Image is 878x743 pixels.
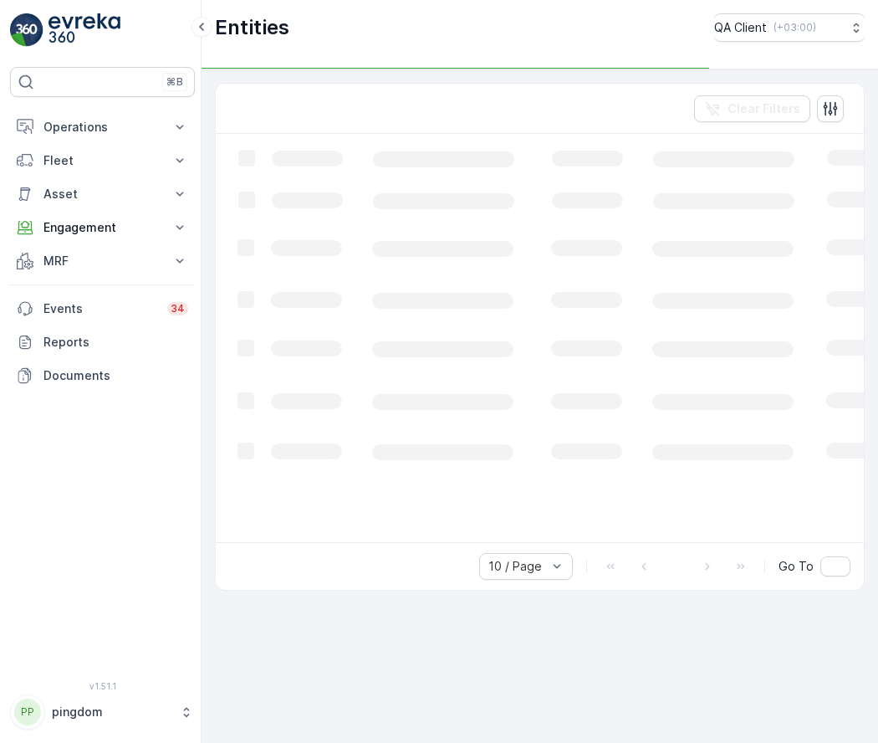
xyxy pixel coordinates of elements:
[215,14,289,41] p: Entities
[714,19,767,36] p: QA Client
[43,119,161,136] p: Operations
[10,177,195,211] button: Asset
[43,367,188,384] p: Documents
[10,244,195,278] button: MRF
[171,302,185,315] p: 34
[43,253,161,269] p: MRF
[166,75,183,89] p: ⌘B
[10,110,195,144] button: Operations
[10,211,195,244] button: Engagement
[14,699,41,725] div: PP
[10,292,195,325] a: Events34
[43,334,188,351] p: Reports
[43,219,161,236] p: Engagement
[778,558,814,575] span: Go To
[48,13,120,47] img: logo_light-DOdMpM7g.png
[714,13,865,42] button: QA Client(+03:00)
[10,325,195,359] a: Reports
[52,704,171,720] p: pingdom
[43,300,157,317] p: Events
[10,359,195,392] a: Documents
[43,152,161,169] p: Fleet
[727,100,800,117] p: Clear Filters
[43,186,161,202] p: Asset
[10,13,43,47] img: logo
[10,681,195,691] span: v 1.51.1
[773,21,816,34] p: ( +03:00 )
[10,144,195,177] button: Fleet
[10,694,195,730] button: PPpingdom
[694,95,810,122] button: Clear Filters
